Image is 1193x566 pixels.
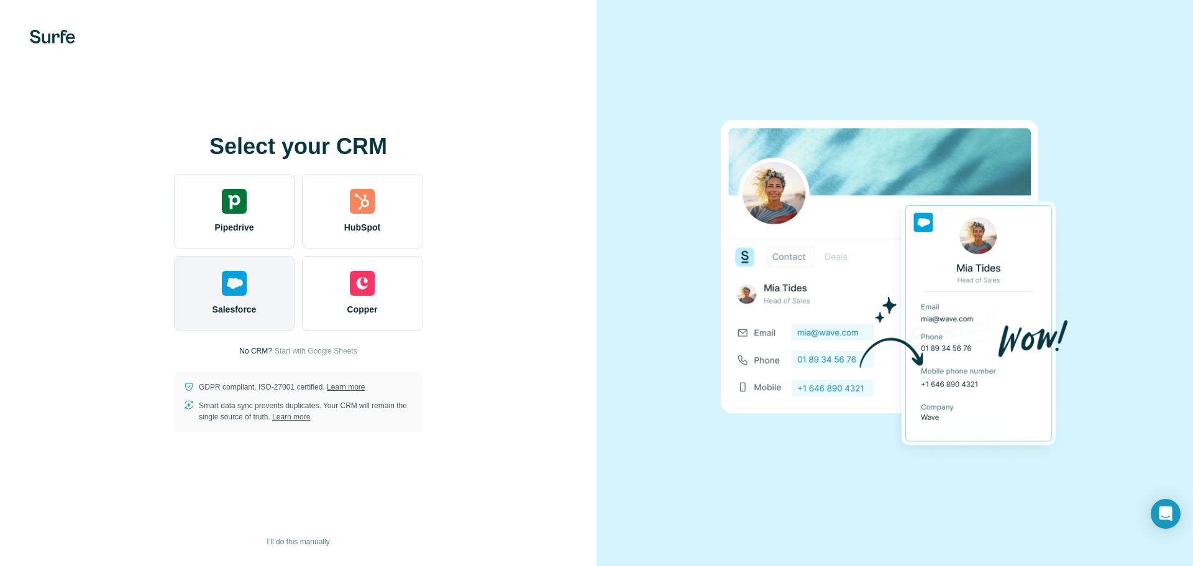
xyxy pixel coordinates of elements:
span: Pipedrive [214,221,254,234]
h1: Select your CRM [174,134,423,159]
img: Surfe's logo [30,30,75,43]
p: Smart data sync prevents duplicates. Your CRM will remain the single source of truth. [199,400,413,422]
button: I’ll do this manually [258,532,338,551]
img: hubspot's logo [350,189,375,214]
a: Learn more [272,413,310,421]
button: Start with Google Sheets [275,345,357,357]
p: GDPR compliant. ISO-27001 certified. [199,381,365,393]
span: HubSpot [344,221,380,234]
a: Learn more [327,383,365,391]
span: Salesforce [213,303,257,316]
img: salesforce's logo [222,271,247,296]
div: Open Intercom Messenger [1151,499,1181,529]
span: Copper [347,303,378,316]
img: copper's logo [350,271,375,296]
p: No CRM? [239,345,272,357]
img: SALESFORCE image [721,99,1069,468]
span: I’ll do this manually [267,536,329,547]
img: pipedrive's logo [222,189,247,214]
